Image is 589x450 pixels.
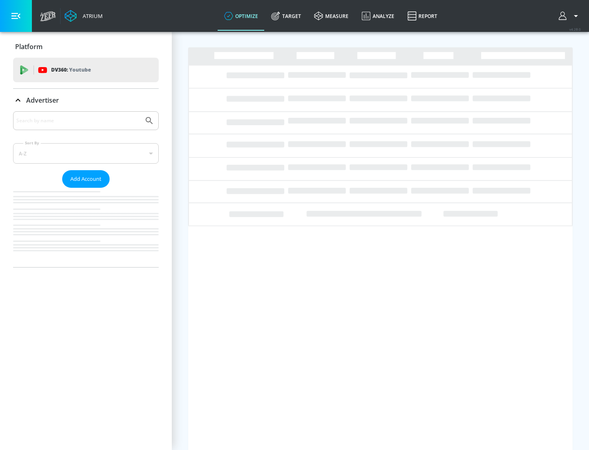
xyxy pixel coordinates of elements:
div: Atrium [79,12,103,20]
a: Target [265,1,308,31]
input: Search by name [16,115,140,126]
a: measure [308,1,355,31]
p: Platform [15,42,43,51]
a: Analyze [355,1,401,31]
nav: list of Advertiser [13,188,159,267]
a: Report [401,1,444,31]
a: optimize [218,1,265,31]
button: Add Account [62,170,110,188]
p: DV360: [51,65,91,74]
div: DV360: Youtube [13,58,159,82]
a: Atrium [65,10,103,22]
div: A-Z [13,143,159,164]
span: v 4.28.0 [569,27,581,32]
label: Sort By [23,140,41,146]
div: Advertiser [13,89,159,112]
div: Advertiser [13,111,159,267]
span: Add Account [70,174,101,184]
div: Platform [13,35,159,58]
p: Advertiser [26,96,59,105]
p: Youtube [69,65,91,74]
